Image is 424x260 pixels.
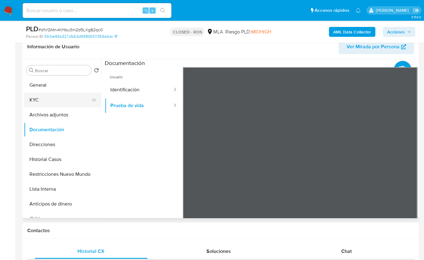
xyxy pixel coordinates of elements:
[27,227,414,234] h1: Contactos
[411,15,421,19] span: 3.158.0
[338,39,414,54] button: Ver Mirada por Persona
[207,28,223,35] div: MLA
[24,93,96,107] button: KYC
[413,7,419,14] a: Salir
[206,248,231,255] span: Soluciones
[251,28,271,35] span: MIDHIGH
[24,167,101,182] button: Restricciones Nuevo Mundo
[77,248,104,255] span: Historial CX
[35,68,89,73] input: Buscar
[26,24,38,34] b: PLD
[329,27,375,37] button: AML Data Collector
[152,7,153,13] span: s
[356,8,361,13] a: Notificaciones
[27,44,79,50] h1: Información de Usuario
[341,248,352,255] span: Chat
[24,182,101,197] button: Lista Interna
[315,7,349,14] span: Accesos rápidos
[387,27,405,37] span: Acciones
[23,6,171,15] input: Buscar usuario o caso...
[383,27,415,37] button: Acciones
[170,28,204,36] p: CLOSED - ROS
[225,28,271,35] span: Riesgo PLD:
[376,7,411,13] p: jian.marin@mercadolibre.com
[29,68,34,73] button: Buscar
[94,68,99,75] button: Volver al orden por defecto
[24,78,101,93] button: General
[26,34,43,39] b: Person ID
[24,197,101,211] button: Anticipos de dinero
[333,27,371,37] b: AML Data Collector
[156,6,169,15] button: search-icon
[44,34,117,39] a: 561be96b327cfb53d99836511359a6dc
[143,7,148,13] span: ⌥
[38,27,103,33] span: # d1VQMn4KHbu3m2d5LXg82qc0
[347,39,400,54] span: Ver Mirada por Persona
[24,211,101,226] button: CVU
[24,122,101,137] button: Documentación
[24,107,101,122] button: Archivos adjuntos
[24,152,101,167] button: Historial Casos
[24,137,101,152] button: Direcciones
